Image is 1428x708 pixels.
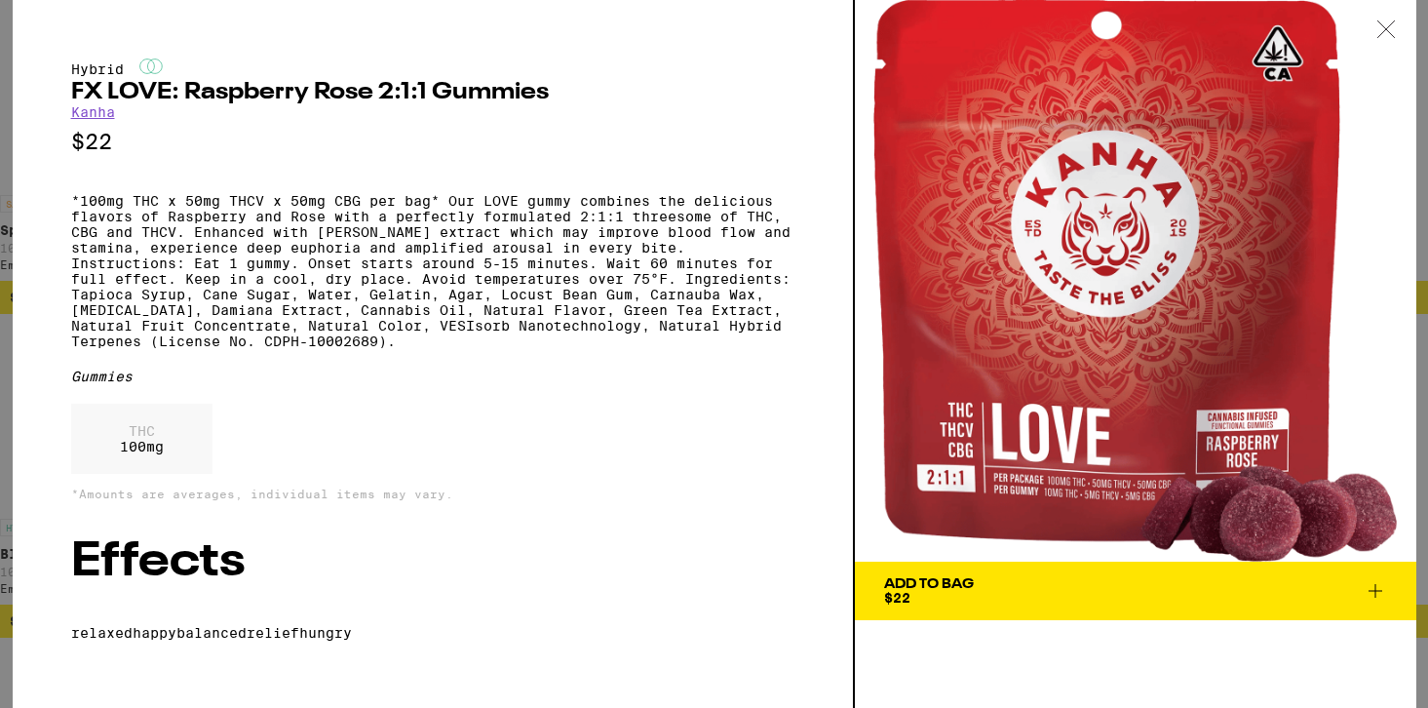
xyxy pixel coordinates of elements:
[71,193,794,349] p: *100mg THC x 50mg THCV x 50mg CBG per bag* Our LOVE gummy combines the delicious flavors of Raspb...
[71,104,115,120] a: Kanha
[71,625,133,641] span: relaxed
[884,577,974,591] div: Add To Bag
[247,625,299,641] span: relief
[71,81,794,104] h2: FX LOVE: Raspberry Rose 2:1:1 Gummies
[71,404,212,474] div: 100 mg
[855,562,1416,620] button: Add To Bag$22
[139,59,163,74] img: hybridColor.svg
[299,625,352,641] span: hungry
[71,369,794,384] div: Gummies
[133,625,176,641] span: happy
[120,423,164,439] p: THC
[884,590,910,606] span: $22
[176,625,247,641] span: balanced
[71,130,794,154] p: $22
[71,59,794,77] div: Hybrid
[71,539,794,586] h2: Effects
[71,488,794,500] p: *Amounts are averages, individual items may vary.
